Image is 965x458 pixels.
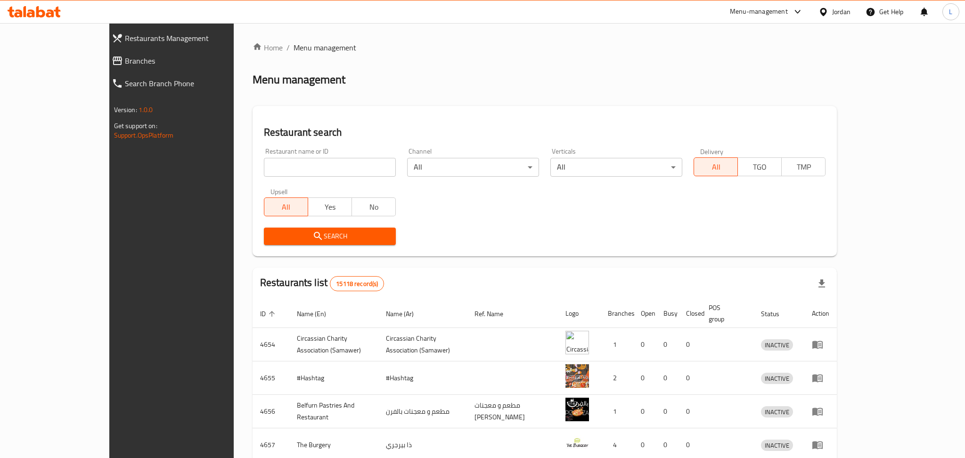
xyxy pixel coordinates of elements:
button: Search [264,228,396,245]
div: Menu [812,406,829,417]
span: No [356,200,392,214]
span: Restaurants Management [125,33,263,44]
th: Closed [679,299,701,328]
div: INACTIVE [761,406,793,417]
span: Name (En) [297,308,338,319]
div: All [407,158,539,177]
td: 1 [600,328,633,361]
button: TMP [781,157,826,176]
span: 1.0.0 [139,104,153,116]
span: Ref. Name [474,308,515,319]
span: 15118 record(s) [330,279,384,288]
span: INACTIVE [761,407,793,417]
span: Yes [312,200,348,214]
td: 0 [633,328,656,361]
button: TGO [737,157,782,176]
span: Version: [114,104,137,116]
div: Menu [812,339,829,350]
td: #Hashtag [289,361,378,395]
a: Search Branch Phone [104,72,270,95]
button: All [264,197,308,216]
span: Status [761,308,792,319]
th: Action [804,299,837,328]
td: 0 [656,361,679,395]
div: Menu [812,372,829,384]
span: Search [271,230,388,242]
button: No [352,197,396,216]
td: مطعم و معجنات [PERSON_NAME] [467,395,557,428]
span: Name (Ar) [386,308,426,319]
h2: Menu management [253,72,345,87]
h2: Restaurant search [264,125,826,139]
span: TGO [742,160,778,174]
li: / [286,42,290,53]
a: Restaurants Management [104,27,270,49]
label: Upsell [270,188,288,195]
td: مطعم و معجنات بالفرن [378,395,467,428]
td: 0 [679,361,701,395]
nav: breadcrumb [253,42,837,53]
td: 0 [633,361,656,395]
span: ID [260,308,278,319]
div: Total records count [330,276,384,291]
a: Branches [104,49,270,72]
th: Logo [558,299,600,328]
td: 4654 [253,328,289,361]
img: The Burgery [565,431,589,455]
img: Belfurn Pastries And Restaurant [565,398,589,421]
div: Menu [812,439,829,450]
div: Jordan [832,7,851,17]
span: TMP [785,160,822,174]
th: Branches [600,299,633,328]
span: Get support on: [114,120,157,132]
td: Belfurn Pastries And Restaurant [289,395,378,428]
td: 0 [656,395,679,428]
td: 0 [679,328,701,361]
td: ​Circassian ​Charity ​Association​ (Samawer) [289,328,378,361]
input: Search for restaurant name or ID.. [264,158,396,177]
div: Menu-management [730,6,788,17]
div: All [550,158,682,177]
th: Open [633,299,656,328]
td: 4656 [253,395,289,428]
button: All [694,157,738,176]
td: 1 [600,395,633,428]
span: Search Branch Phone [125,78,263,89]
td: 2 [600,361,633,395]
img: ​Circassian ​Charity ​Association​ (Samawer) [565,331,589,354]
td: #Hashtag [378,361,467,395]
td: ​Circassian ​Charity ​Association​ (Samawer) [378,328,467,361]
th: Busy [656,299,679,328]
div: INACTIVE [761,339,793,351]
div: Export file [810,272,833,295]
span: INACTIVE [761,373,793,384]
a: Support.OpsPlatform [114,129,174,141]
h2: Restaurants list [260,276,384,291]
span: L [949,7,952,17]
td: 0 [656,328,679,361]
button: Yes [308,197,352,216]
td: 0 [633,395,656,428]
span: All [698,160,734,174]
span: POS group [709,302,743,325]
span: Branches [125,55,263,66]
td: 4655 [253,361,289,395]
span: INACTIVE [761,340,793,351]
img: #Hashtag [565,364,589,388]
span: All [268,200,304,214]
span: INACTIVE [761,440,793,451]
span: Menu management [294,42,356,53]
td: 0 [679,395,701,428]
label: Delivery [700,148,724,155]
